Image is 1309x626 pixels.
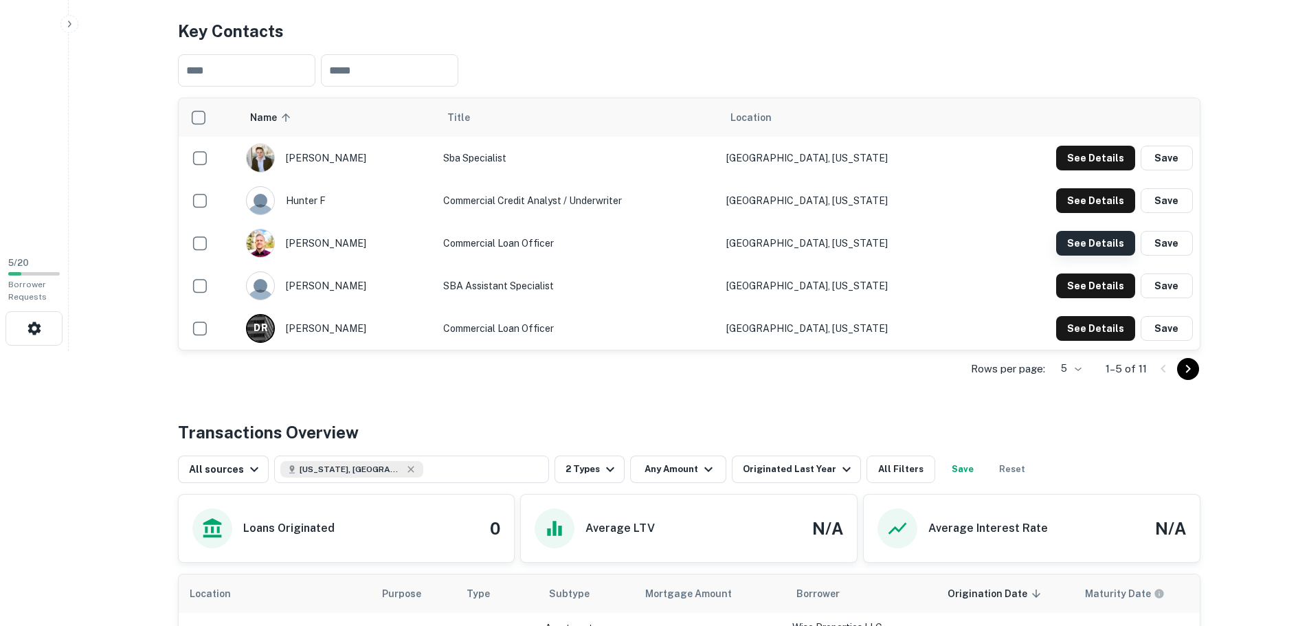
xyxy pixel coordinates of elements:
[250,109,295,126] span: Name
[719,98,978,137] th: Location
[1056,273,1135,298] button: See Details
[179,574,371,613] th: Location
[436,307,719,350] td: Commercial Loan Officer
[549,585,590,602] span: Subtype
[630,456,726,483] button: Any Amount
[371,574,456,613] th: Purpose
[178,456,269,483] button: All sources
[1106,361,1147,377] p: 1–5 of 11
[719,307,978,350] td: [GEOGRAPHIC_DATA], [US_STATE]
[937,574,1074,613] th: Origination Date
[247,144,274,172] img: 1642458182316
[719,222,978,265] td: [GEOGRAPHIC_DATA], [US_STATE]
[555,456,625,483] button: 2 Types
[634,574,785,613] th: Mortgage Amount
[730,109,772,126] span: Location
[1141,188,1193,213] button: Save
[178,19,1200,43] h4: Key Contacts
[436,222,719,265] td: Commercial Loan Officer
[247,230,274,257] img: 1616095514215
[1051,359,1084,379] div: 5
[719,179,978,222] td: [GEOGRAPHIC_DATA], [US_STATE]
[447,109,488,126] span: Title
[732,456,861,483] button: Originated Last Year
[948,585,1045,602] span: Origination Date
[941,456,985,483] button: Save your search to get updates of matches that match your search criteria.
[243,520,335,537] h6: Loans Originated
[1141,316,1193,341] button: Save
[382,585,439,602] span: Purpose
[1085,586,1183,601] span: Maturity dates displayed may be estimated. Please contact the lender for the most accurate maturi...
[719,137,978,179] td: [GEOGRAPHIC_DATA], [US_STATE]
[1240,516,1309,582] iframe: Chat Widget
[812,516,843,541] h4: N/A
[246,186,429,215] div: hunter f
[246,314,429,343] div: [PERSON_NAME]
[436,137,719,179] td: Sba Specialist
[990,456,1034,483] button: Reset
[467,585,490,602] span: Type
[8,258,29,268] span: 5 / 20
[190,585,249,602] span: Location
[743,461,855,478] div: Originated Last Year
[179,98,1200,350] div: scrollable content
[538,574,634,613] th: Subtype
[1056,316,1135,341] button: See Details
[254,321,267,335] p: D R
[971,361,1045,377] p: Rows per page:
[1141,146,1193,170] button: Save
[436,179,719,222] td: Commercial Credit Analyst / Underwriter
[1085,586,1151,601] h6: Maturity Date
[178,420,359,445] h4: Transactions Overview
[1155,516,1186,541] h4: N/A
[1141,273,1193,298] button: Save
[490,516,500,541] h4: 0
[436,98,719,137] th: Title
[1085,586,1165,601] div: Maturity dates displayed may be estimated. Please contact the lender for the most accurate maturi...
[719,265,978,307] td: [GEOGRAPHIC_DATA], [US_STATE]
[246,229,429,258] div: [PERSON_NAME]
[8,280,47,302] span: Borrower Requests
[796,585,840,602] span: Borrower
[1056,188,1135,213] button: See Details
[928,520,1048,537] h6: Average Interest Rate
[300,463,403,476] span: [US_STATE], [GEOGRAPHIC_DATA]
[1177,358,1199,380] button: Go to next page
[274,456,549,483] button: [US_STATE], [GEOGRAPHIC_DATA]
[239,98,436,137] th: Name
[1074,574,1211,613] th: Maturity dates displayed may be estimated. Please contact the lender for the most accurate maturi...
[645,585,750,602] span: Mortgage Amount
[246,271,429,300] div: [PERSON_NAME]
[585,520,655,537] h6: Average LTV
[1056,231,1135,256] button: See Details
[189,461,262,478] div: All sources
[247,187,274,214] img: 9c8pery4andzj6ohjkjp54ma2
[1141,231,1193,256] button: Save
[866,456,935,483] button: All Filters
[785,574,937,613] th: Borrower
[1056,146,1135,170] button: See Details
[436,265,719,307] td: SBA Assistant Specialist
[247,272,274,300] img: 9c8pery4andzj6ohjkjp54ma2
[456,574,538,613] th: Type
[246,144,429,172] div: [PERSON_NAME]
